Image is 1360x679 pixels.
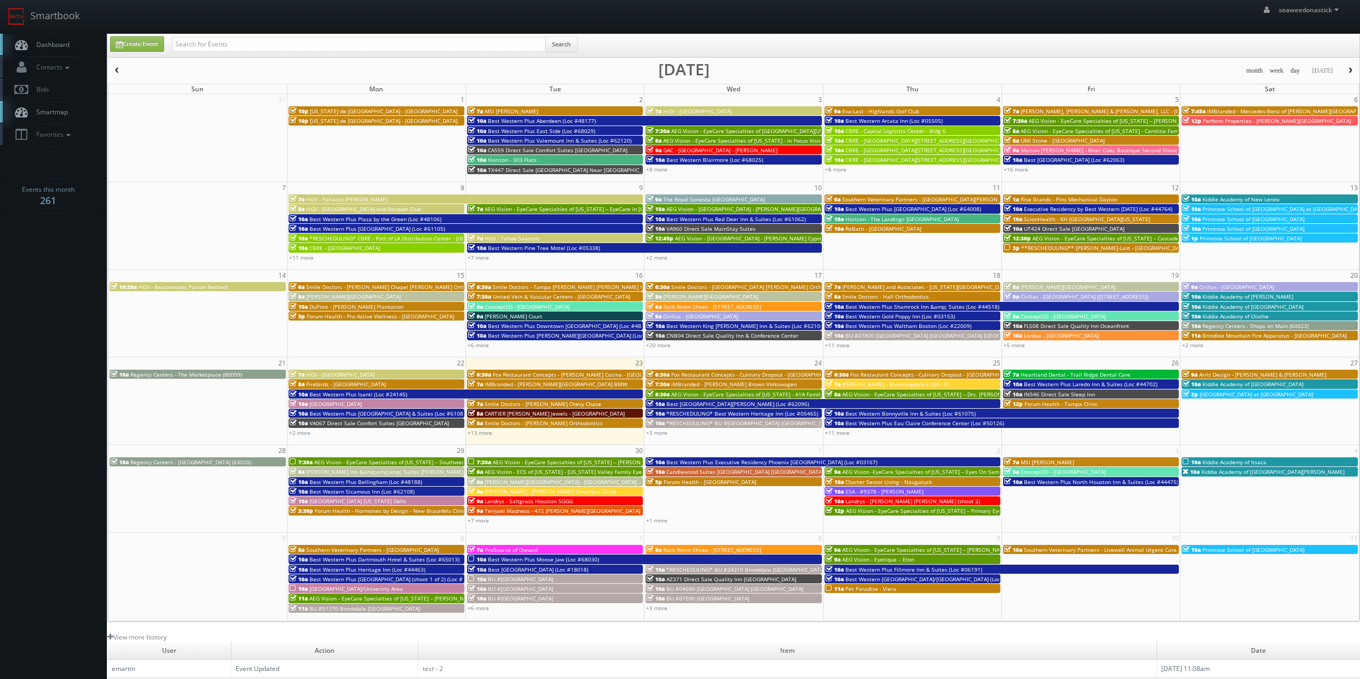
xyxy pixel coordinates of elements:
[826,146,844,154] span: 10a
[1029,117,1213,124] span: AEG Vision - EyeCare Specialties of [US_STATE] – [PERSON_NAME] Vision
[1183,468,1200,475] span: 10a
[485,419,603,427] span: Smile Doctors - [PERSON_NAME] Orthodontics
[842,380,949,388] span: [PERSON_NAME] - Bloomingdale's 59th St
[468,313,483,320] span: 9a
[1202,293,1293,300] span: Kiddie Academy of [PERSON_NAME]
[310,107,457,115] span: [US_STATE] de [GEOGRAPHIC_DATA] - [GEOGRAPHIC_DATA]
[31,130,73,139] span: Favorites
[1183,215,1201,223] span: 10a
[468,332,486,339] span: 10a
[290,215,308,223] span: 10a
[666,205,850,213] span: AEG Vision - [GEOGRAPHIC_DATA] - [PERSON_NAME][GEOGRAPHIC_DATA]
[468,127,486,135] span: 10a
[485,400,601,408] span: Smile Doctors - [PERSON_NAME] Chevy Chase
[646,429,667,436] a: +3 more
[309,410,468,417] span: Best Western Plus [GEOGRAPHIC_DATA] & Suites (Loc #61086)
[647,303,662,310] span: 8a
[309,478,422,486] span: Best Western Plus Bellingham (Loc #48188)
[647,107,662,115] span: 7a
[290,371,305,378] span: 7a
[1199,283,1274,291] span: Cirillas - [GEOGRAPHIC_DATA]
[290,205,305,213] span: 9a
[826,205,844,213] span: 10a
[290,419,308,427] span: 10a
[826,468,841,475] span: 9a
[1183,225,1201,232] span: 10a
[666,410,818,417] span: *RESCHEDULING* Best Western Heritage Inn (Loc #05465)
[845,215,959,223] span: Horizon - The Landings [GEOGRAPHIC_DATA]
[309,215,441,223] span: Best Western Plus Plaza by the Green (Loc #48106)
[647,225,665,232] span: 10a
[1021,127,1201,135] span: AEG Vision - EyeCare Specialties of [US_STATE] - Carolina Family Vision
[309,419,449,427] span: VA067 Direct Sale Comfort Suites [GEOGRAPHIC_DATA]
[1021,468,1106,475] span: Concept3D - [GEOGRAPHIC_DATA]
[1242,64,1266,77] button: month
[1004,293,1019,300] span: 9a
[825,341,850,349] a: +11 more
[647,313,662,320] span: 9a
[290,107,308,115] span: 10p
[671,283,843,291] span: Smile Doctors - [GEOGRAPHIC_DATA] [PERSON_NAME] Orthodontics
[485,380,627,388] span: iMBranded - [PERSON_NAME][GEOGRAPHIC_DATA] BMW
[826,371,849,378] span: 6:30a
[468,478,483,486] span: 8a
[488,137,632,144] span: Best Western Plus Valemount Inn & Suites (Loc #62120)
[647,127,670,135] span: 7:30a
[1202,215,1304,223] span: Primrose School of [GEOGRAPHIC_DATA]
[493,371,679,378] span: Fox Restaurant Concepts - [PERSON_NAME] Cocina - [GEOGRAPHIC_DATA]
[31,40,69,49] span: Dashboard
[306,371,375,378] span: HGV - [GEOGRAPHIC_DATA]
[647,156,665,163] span: 10a
[850,371,1019,378] span: Fox Restaurant Concepts - Culinary Dropout - [GEOGRAPHIC_DATA]
[1202,458,1266,466] span: Kiddie Academy of Itsaca
[826,303,844,310] span: 10a
[290,313,305,320] span: 5p
[826,293,841,300] span: 8a
[485,235,540,242] span: HGV - Tahoe Seasons
[1203,117,1351,124] span: Perform Properties - [PERSON_NAME][GEOGRAPHIC_DATA]
[671,127,900,135] span: AEG Vision - EyeCare Specialties of [GEOGRAPHIC_DATA][US_STATE] - [GEOGRAPHIC_DATA]
[663,303,761,310] span: Rack Room Shoes - [STREET_ADDRESS]
[1004,341,1025,349] a: +5 more
[666,156,763,163] span: Best Western Blairmore (Loc #68025)
[647,419,665,427] span: 10a
[826,322,844,330] span: 10a
[310,117,457,124] span: [US_STATE] de [GEOGRAPHIC_DATA] - [GEOGRAPHIC_DATA]
[666,332,798,339] span: CNB04 Direct Sale Quality Inn & Conference Center
[1021,293,1148,300] span: Cirillas - [GEOGRAPHIC_DATA] ([STREET_ADDRESS])
[1183,205,1201,213] span: 10a
[647,215,665,223] span: 10a
[468,303,483,310] span: 9a
[663,107,732,115] span: HGV - [GEOGRAPHIC_DATA]
[1183,117,1201,124] span: 12p
[1004,458,1019,466] span: 7a
[468,146,486,154] span: 10a
[826,419,844,427] span: 10a
[1004,146,1019,154] span: 9a
[1004,107,1019,115] span: 7a
[647,410,665,417] span: 10a
[842,293,929,300] span: Smile Doctors - Hall Orthodontics
[1183,196,1201,203] span: 10a
[1183,322,1201,330] span: 10a
[138,283,228,291] span: HGV - Beachwoods Partial Reshoot
[8,8,25,25] img: smartbook-logo.png
[1021,146,1177,154] span: Maison [PERSON_NAME] - River Oaks Boutique Second Shoot
[647,322,665,330] span: 10a
[1279,5,1342,14] span: seaweedonastick
[468,419,483,427] span: 8a
[845,127,946,135] span: CBRE - Capital Logistics Center - Bldg 6
[666,215,806,223] span: Best Western Plus Red Deer Inn & Suites (Loc #61062)
[290,380,305,388] span: 8a
[468,341,489,349] a: +6 more
[290,400,308,408] span: 10a
[842,107,919,115] span: Eva-Last - Highlands Golf Club
[1004,322,1022,330] span: 10a
[309,225,445,232] span: Best Western Plus [GEOGRAPHIC_DATA] (Loc #61105)
[111,283,137,291] span: 10:30a
[663,293,758,300] span: [PERSON_NAME][GEOGRAPHIC_DATA]
[1183,107,1206,115] span: 7:45a
[1024,400,1098,408] span: Forum Health - Tampa Clinic
[309,303,403,310] span: DuPont - [PERSON_NAME] Plantation
[485,478,636,486] span: [PERSON_NAME][GEOGRAPHIC_DATA] - [GEOGRAPHIC_DATA]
